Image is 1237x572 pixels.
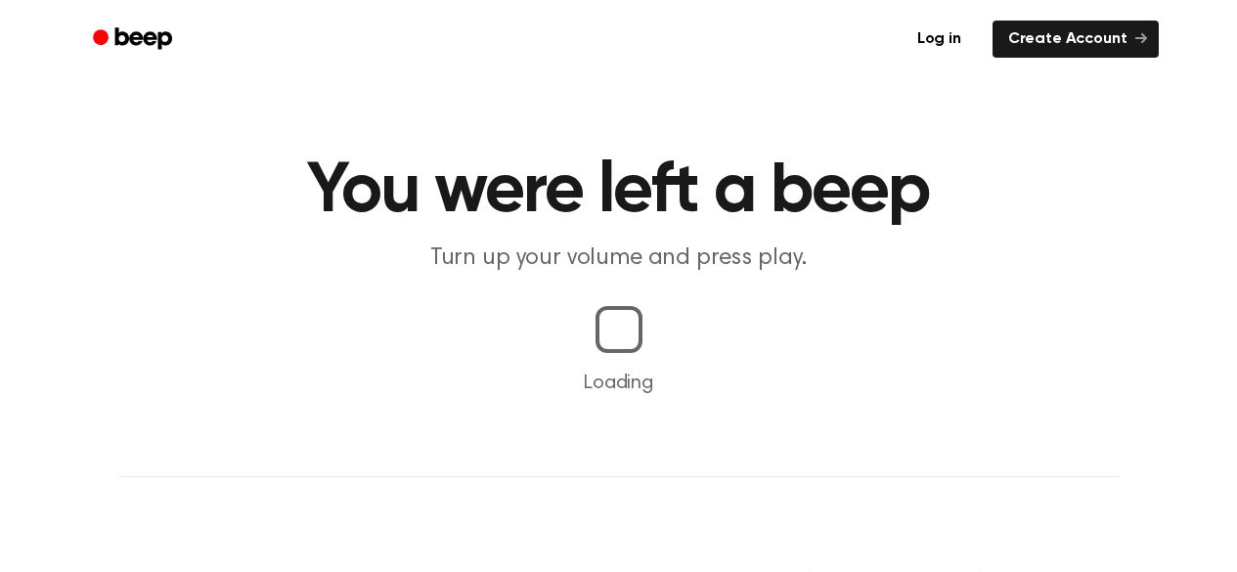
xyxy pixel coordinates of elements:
a: Log in [898,17,981,62]
p: Turn up your volume and press play. [243,242,994,275]
a: Create Account [993,21,1159,58]
h1: You were left a beep [118,156,1120,227]
p: Loading [23,369,1214,398]
a: Beep [79,21,190,59]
